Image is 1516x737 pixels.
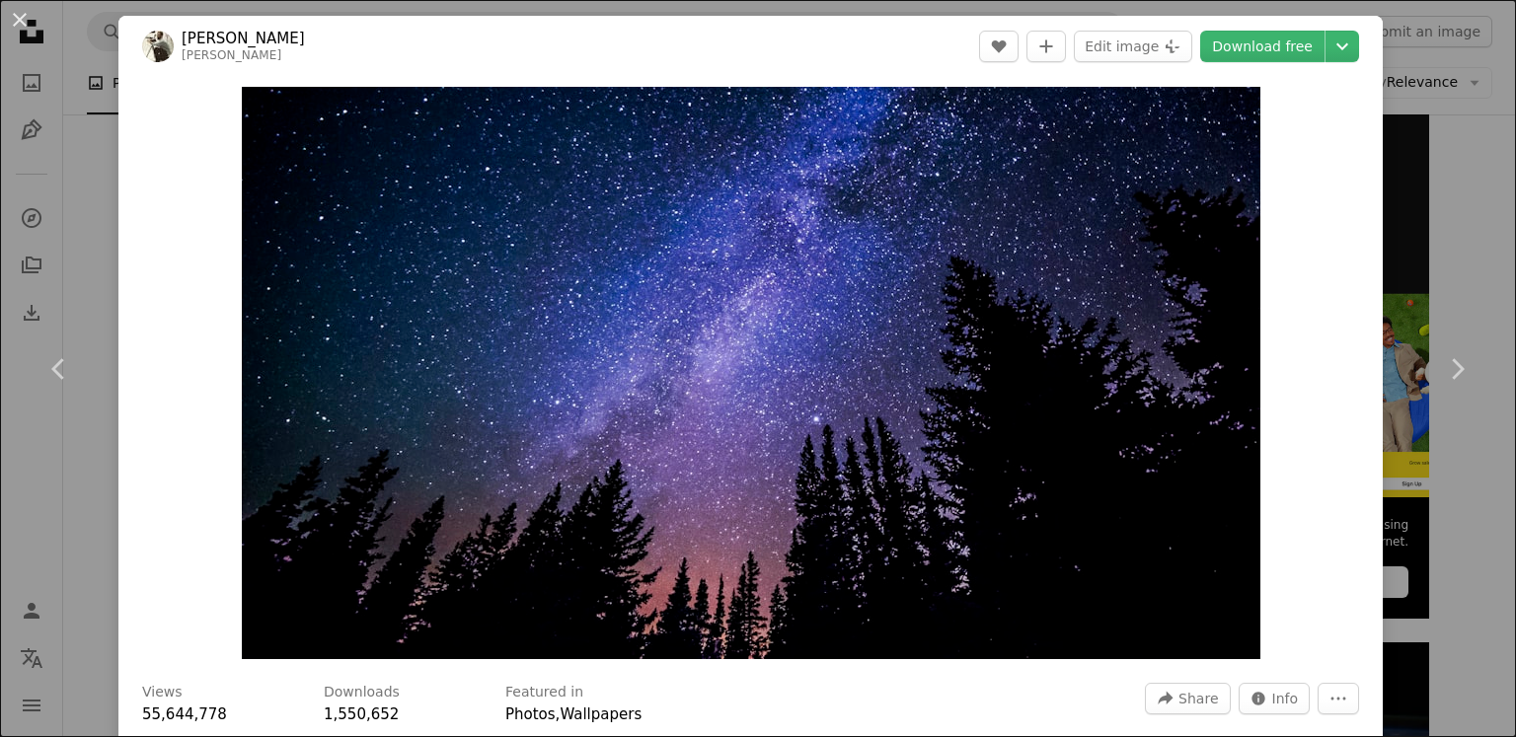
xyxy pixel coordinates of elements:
a: Download free [1200,31,1325,62]
span: 1,550,652 [324,705,399,723]
h3: Featured in [505,683,583,702]
h3: Downloads [324,683,400,702]
span: Share [1178,684,1218,713]
button: Add to Collection [1026,31,1066,62]
h3: Views [142,683,183,702]
img: Go to Ryan Hutton's profile [142,31,174,62]
button: More Actions [1318,683,1359,714]
span: Info [1272,684,1299,713]
button: Edit image [1074,31,1192,62]
span: , [556,705,561,723]
img: worm's eye view of trees during night time [242,87,1260,659]
a: [PERSON_NAME] [182,48,281,62]
a: [PERSON_NAME] [182,29,305,48]
span: 55,644,778 [142,705,227,723]
a: Wallpapers [560,705,642,723]
a: Photos [505,705,556,723]
a: Next [1398,274,1516,464]
button: Choose download size [1326,31,1359,62]
button: Share this image [1145,683,1230,714]
button: Zoom in on this image [242,87,1260,659]
button: Like [979,31,1019,62]
button: Stats about this image [1239,683,1311,714]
